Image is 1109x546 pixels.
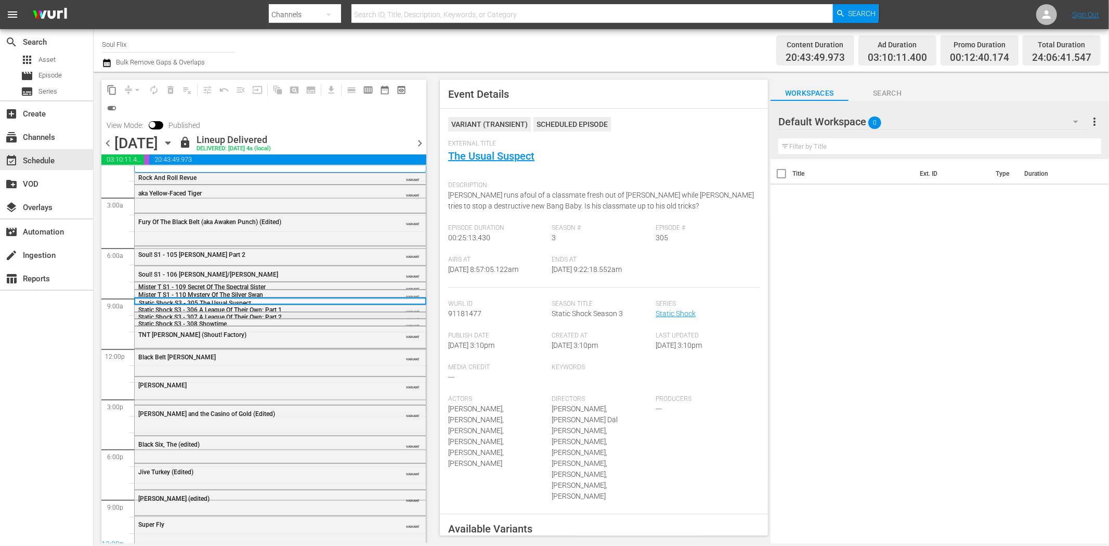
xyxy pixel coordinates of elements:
[778,107,1088,136] div: Default Workspace
[656,300,754,308] span: Series
[533,117,611,132] div: Scheduled Episode
[914,159,990,188] th: Ext. ID
[114,58,205,66] span: Bulk Remove Gaps & Overlaps
[21,54,33,66] span: Asset
[38,86,57,97] span: Series
[216,82,232,98] span: Revert to Primary Episode
[179,136,191,149] span: lock
[849,87,927,100] span: Search
[406,381,420,389] span: VARIANT
[5,249,18,262] span: Ingestion
[138,306,282,314] span: Static Shock S3 - 306 A League Of Their Own: Part 1
[656,224,754,232] span: Episode #
[552,332,651,340] span: Created At
[197,134,271,146] div: Lineup Delivered
[406,467,420,476] span: VARIANT
[950,52,1009,64] span: 00:12:40.174
[144,154,149,165] span: 00:12:40.174
[833,4,879,23] button: Search
[656,405,662,413] span: ---
[107,103,117,113] span: toggle_on
[162,82,179,98] span: Select an event to delete
[101,137,114,150] span: chevron_left
[138,469,193,476] span: Jive Turkey (Edited)
[138,521,164,528] span: Super Fly
[406,173,420,181] span: VARIANT
[448,88,509,100] span: Event Details
[1032,37,1091,52] div: Total Duration
[38,70,62,81] span: Episode
[406,353,420,361] span: VARIANT
[138,271,278,278] span: Soul! S1 - 106 [PERSON_NAME]/[PERSON_NAME]
[552,395,651,404] span: Directors
[232,82,249,98] span: Fill episodes with ad slates
[849,4,876,23] span: Search
[552,265,622,274] span: [DATE] 9:22:18.552am
[1089,115,1101,128] span: more_vert
[286,82,303,98] span: Create Search Block
[552,224,651,232] span: Season #
[552,309,623,318] span: Static Shock Season 3
[319,80,340,100] span: Download as CSV
[406,290,420,298] span: VARIANT
[197,146,271,152] div: DELIVERED: [DATE] 4a (local)
[448,224,547,232] span: Episode Duration
[656,309,696,318] a: Static Shock
[21,85,33,98] span: Series
[406,313,420,321] span: VARIANT
[376,82,393,98] span: Month Calendar View
[363,85,373,95] span: calendar_view_week_outlined
[406,520,420,528] span: VARIANT
[138,291,263,298] span: Mister T S1 - 110 Mystery Of The Silver Swan
[656,395,754,404] span: Producers
[406,330,420,339] span: VARIANT
[1089,109,1101,134] button: more_vert
[1019,159,1081,188] th: Duration
[406,494,420,502] span: VARIANT
[1032,52,1091,64] span: 24:06:41.547
[396,85,407,95] span: preview_outlined
[138,354,216,361] span: Black Belt [PERSON_NAME]
[249,82,266,98] span: Update Metadata from Key Asset
[950,37,1009,52] div: Promo Duration
[303,82,319,98] span: Create Series Block
[406,217,420,226] span: VARIANT
[656,233,668,242] span: 305
[868,52,927,64] span: 03:10:11.400
[266,80,286,100] span: Refresh All Search Blocks
[107,85,117,95] span: content_copy
[5,108,18,120] span: Create
[138,331,246,339] span: TNT [PERSON_NAME] (Shout! Factory)
[406,319,420,328] span: VARIANT
[5,154,18,167] span: Schedule
[114,135,158,152] div: [DATE]
[448,256,547,264] span: Airs At
[5,131,18,144] span: Channels
[448,309,481,318] span: 91181477
[786,52,845,64] span: 20:43:49.973
[393,82,410,98] span: View Backup
[448,363,547,372] span: Media Credit
[163,121,205,129] span: Published
[138,441,200,448] span: Black Six, The (edited)
[149,154,426,165] span: 20:43:49.973
[5,226,18,238] span: Automation
[448,150,534,162] a: The Usual Suspect
[406,298,419,307] span: VARIANT
[138,495,210,502] span: [PERSON_NAME] (edited)
[139,300,251,307] span: Static Shock S3 - 305 The Usual Suspect
[406,270,420,278] span: VARIANT
[195,80,216,100] span: Customize Events
[406,440,420,448] span: VARIANT
[179,82,195,98] span: Clear Lineup
[406,409,420,418] span: VARIANT
[138,283,266,291] span: Mister T S1 - 109 Secret Of The Spectral Sister
[448,191,754,210] span: [PERSON_NAME] runs afoul of a classmate fresh out of [PERSON_NAME] while [PERSON_NAME] tries to s...
[38,55,56,65] span: Asset
[552,405,618,500] span: [PERSON_NAME],[PERSON_NAME] Dal [PERSON_NAME],[PERSON_NAME],[PERSON_NAME],[PERSON_NAME],[PERSON_N...
[448,405,504,467] span: [PERSON_NAME],[PERSON_NAME],[PERSON_NAME],[PERSON_NAME],[PERSON_NAME],[PERSON_NAME]
[380,85,390,95] span: date_range_outlined
[448,233,490,242] span: 00:25:13.430
[552,300,651,308] span: Season Title
[448,265,518,274] span: [DATE] 8:57:05.122am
